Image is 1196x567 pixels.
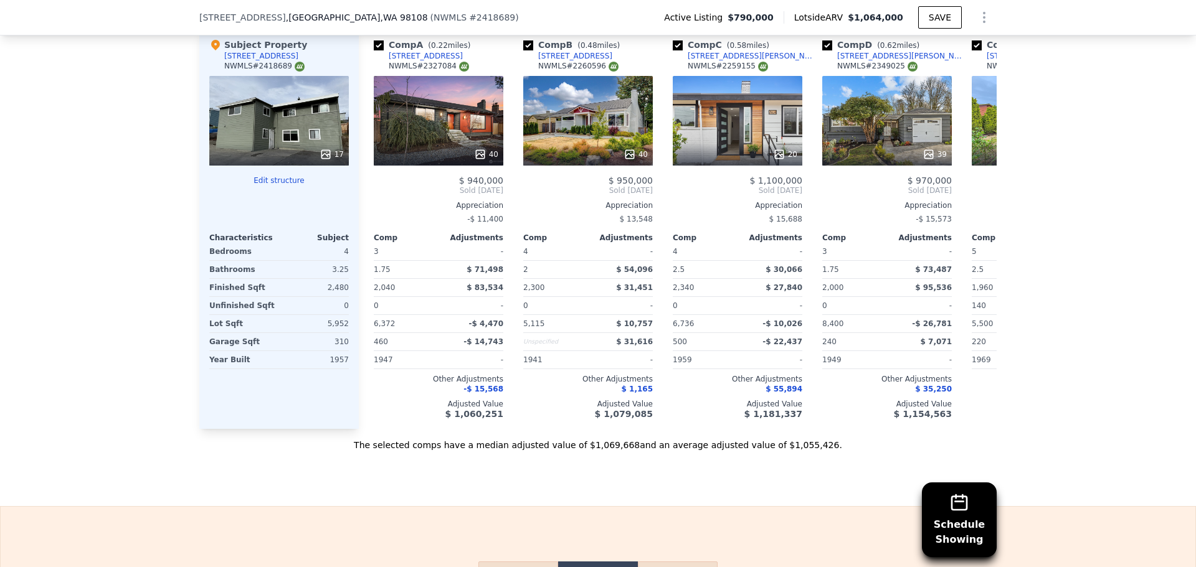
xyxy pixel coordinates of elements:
span: [STREET_ADDRESS] [199,11,286,24]
div: Characteristics [209,233,279,243]
span: $ 55,894 [766,385,802,393]
div: Adjusted Value [972,399,1101,409]
div: Adjustments [588,233,653,243]
span: -$ 22,437 [762,337,802,346]
div: Appreciation [523,200,653,210]
div: Adjustments [439,233,503,243]
div: [STREET_ADDRESS] [538,51,612,61]
div: - [441,243,503,260]
div: 1941 [523,351,586,368]
div: - [740,297,802,314]
span: 3 [822,247,827,256]
span: Sold [DATE] [523,185,653,195]
div: [STREET_ADDRESS][PERSON_NAME] [688,51,817,61]
div: - [441,297,503,314]
div: Adjustments [738,233,802,243]
div: Adjusted Value [673,399,802,409]
img: NWMLS Logo [758,62,768,72]
div: 3.25 [282,261,349,278]
span: $ 30,066 [766,265,802,274]
div: - [740,351,802,368]
span: $ 31,616 [616,337,653,346]
a: [STREET_ADDRESS] [523,51,612,61]
div: Unspecified [523,333,586,350]
span: 6,372 [374,319,395,328]
span: 0.62 [880,41,897,50]
div: Year Built [209,351,277,368]
span: 0.48 [581,41,597,50]
div: Comp [523,233,588,243]
span: 500 [673,337,687,346]
div: [STREET_ADDRESS] [987,51,1061,61]
span: $1,064,000 [848,12,903,22]
span: $ 7,071 [921,337,952,346]
div: Other Adjustments [972,374,1101,384]
div: Other Adjustments [673,374,802,384]
span: 0 [822,301,827,310]
button: Show Options [972,5,997,30]
div: 40 [624,148,648,161]
div: 5,952 [282,315,349,332]
div: Adjusted Value [822,399,952,409]
div: 17 [320,148,344,161]
a: [STREET_ADDRESS][PERSON_NAME] [673,51,817,61]
span: 0 [523,301,528,310]
span: -$ 15,568 [463,385,503,393]
div: 40 [474,148,498,161]
span: 2,040 [374,283,395,292]
span: Sold [DATE] [673,185,802,195]
span: 140 [972,301,986,310]
span: $ 71,498 [467,265,503,274]
div: Appreciation [972,200,1101,210]
span: $ 1,060,251 [445,409,503,419]
div: 39 [923,148,947,161]
div: [STREET_ADDRESS] [389,51,463,61]
div: 2,480 [282,279,349,296]
span: # 2418689 [469,12,515,22]
span: ( miles) [872,41,924,50]
span: 4 [523,247,528,256]
div: NWMLS # 2373349 [987,61,1067,72]
span: Sold [DATE] [972,185,1101,195]
span: 240 [822,337,837,346]
span: -$ 11,400 [467,215,503,223]
div: - [890,243,952,260]
div: NWMLS # 2349025 [837,61,918,72]
span: $ 1,079,085 [595,409,653,419]
span: $ 31,451 [616,283,653,292]
span: $ 1,100,000 [749,176,802,185]
span: 5,500 [972,319,993,328]
div: Subject [279,233,349,243]
span: $ 27,840 [766,283,802,292]
div: - [890,351,952,368]
span: 0.58 [729,41,746,50]
img: NWMLS Logo [609,62,619,72]
span: $ 940,000 [459,176,503,185]
div: 1.75 [822,261,885,278]
div: 1957 [282,351,349,368]
div: - [591,243,653,260]
span: 2,340 [673,283,694,292]
div: Appreciation [822,200,952,210]
span: 2,000 [822,283,843,292]
img: NWMLS Logo [295,62,305,72]
span: , [GEOGRAPHIC_DATA] [286,11,428,24]
div: Comp A [374,39,475,51]
div: NWMLS # 2259155 [688,61,768,72]
span: -$ 4,470 [469,319,503,328]
div: Adjusted Value [374,399,503,409]
div: Lot Sqft [209,315,277,332]
div: NWMLS # 2260596 [538,61,619,72]
div: - [441,351,503,368]
div: 2.5 [673,261,735,278]
div: Adjusted Value [523,399,653,409]
div: Finished Sqft [209,279,277,296]
span: 0 [374,301,379,310]
div: Bathrooms [209,261,277,278]
span: -$ 26,781 [912,319,952,328]
div: 2 [523,261,586,278]
button: SAVE [918,6,962,29]
div: 1969 [972,351,1034,368]
span: $790,000 [728,11,774,24]
div: Comp [673,233,738,243]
